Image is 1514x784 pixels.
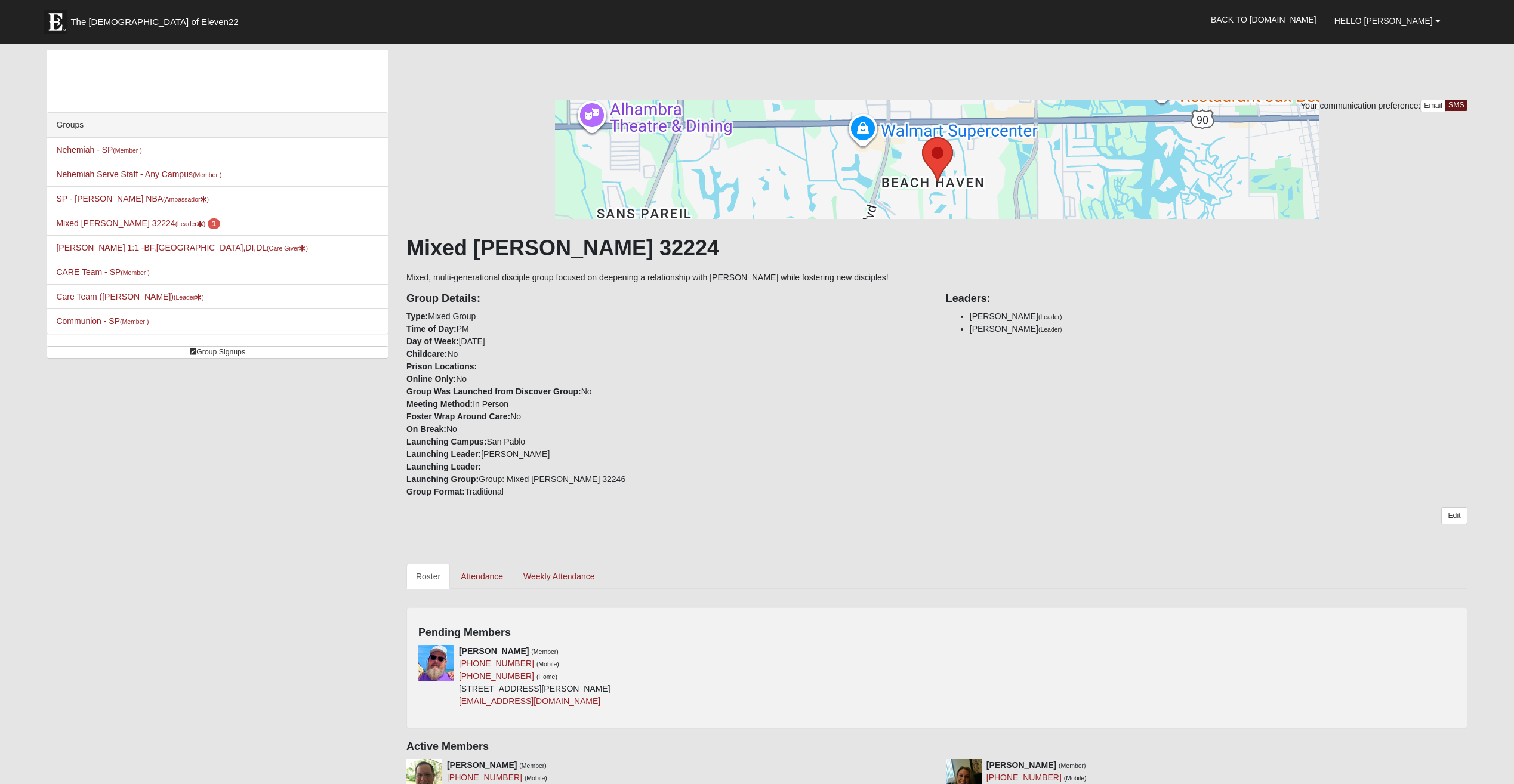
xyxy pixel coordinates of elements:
[519,762,547,769] small: (Member)
[56,267,149,277] a: CARE Team - SP(Member )
[946,292,1467,305] h4: Leaders:
[447,760,517,770] strong: [PERSON_NAME]
[1420,100,1446,112] a: Email
[56,243,307,252] a: [PERSON_NAME] 1:1 -BF,[GEOGRAPHIC_DATA],DI,DL(Care Giver)
[44,10,67,34] img: Eleven22 logo
[406,387,581,396] strong: Group Was Launched from Discover Group:
[970,310,1467,323] li: [PERSON_NAME]
[406,474,479,484] strong: Launching Group:
[1300,101,1420,110] span: Your communication preference:
[56,169,221,179] a: Nehemiah Serve Staff - Any Campus(Member )
[267,245,308,252] small: (Care Giver )
[56,316,149,326] a: Communion - SP(Member )
[459,659,534,668] a: [PHONE_NUMBER]
[406,564,450,589] a: Roster
[406,424,446,434] strong: On Break:
[1445,100,1467,111] a: SMS
[406,487,465,496] strong: Group Format:
[193,171,221,178] small: (Member )
[536,660,559,668] small: (Mobile)
[459,671,534,681] a: [PHONE_NUMBER]
[406,311,428,321] strong: Type:
[418,626,1456,640] h4: Pending Members
[47,346,388,359] a: Group Signups
[406,337,459,346] strong: Day of Week:
[531,648,559,655] small: (Member)
[120,318,149,325] small: (Member )
[459,696,600,706] a: [EMAIL_ADDRESS][DOMAIN_NAME]
[208,218,220,229] span: number of pending members
[1059,762,1086,769] small: (Member)
[986,760,1056,770] strong: [PERSON_NAME]
[1325,6,1450,36] a: Hello [PERSON_NAME]
[406,374,456,384] strong: Online Only:
[459,645,610,708] div: [STREET_ADDRESS][PERSON_NAME]
[1038,313,1062,320] small: (Leader)
[1202,5,1325,35] a: Back to [DOMAIN_NAME]
[406,292,928,305] h4: Group Details:
[406,362,477,371] strong: Prison Locations:
[406,235,1467,261] h1: Mixed [PERSON_NAME] 32224
[56,218,220,228] a: Mixed [PERSON_NAME] 32224(Leader) 1
[406,740,1467,754] h4: Active Members
[451,564,513,589] a: Attendance
[174,294,204,301] small: (Leader )
[406,462,481,471] strong: Launching Leader:
[47,113,388,138] div: Groups
[970,323,1467,335] li: [PERSON_NAME]
[121,269,149,276] small: (Member )
[459,646,529,656] strong: [PERSON_NAME]
[56,292,203,301] a: Care Team ([PERSON_NAME])(Leader)
[56,145,141,155] a: Nehemiah - SP(Member )
[406,437,487,446] strong: Launching Campus:
[38,4,276,34] a: The [DEMOGRAPHIC_DATA] of Eleven22
[406,399,473,409] strong: Meeting Method:
[397,284,937,498] div: Mixed Group PM [DATE] No No No In Person No No San Pablo [PERSON_NAME] Group: Mixed [PERSON_NAME]...
[1334,16,1433,26] span: Hello [PERSON_NAME]
[175,220,206,227] small: (Leader )
[406,449,481,459] strong: Launching Leader:
[113,147,141,154] small: (Member )
[406,324,457,334] strong: Time of Day:
[1038,326,1062,333] small: (Leader)
[536,673,557,680] small: (Home)
[70,16,238,28] span: The [DEMOGRAPHIC_DATA] of Eleven22
[56,194,209,203] a: SP - [PERSON_NAME] NBA(Ambassador)
[406,349,447,359] strong: Childcare:
[163,196,209,203] small: (Ambassador )
[1441,507,1467,524] a: Edit
[406,412,510,421] strong: Foster Wrap Around Care:
[514,564,605,589] a: Weekly Attendance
